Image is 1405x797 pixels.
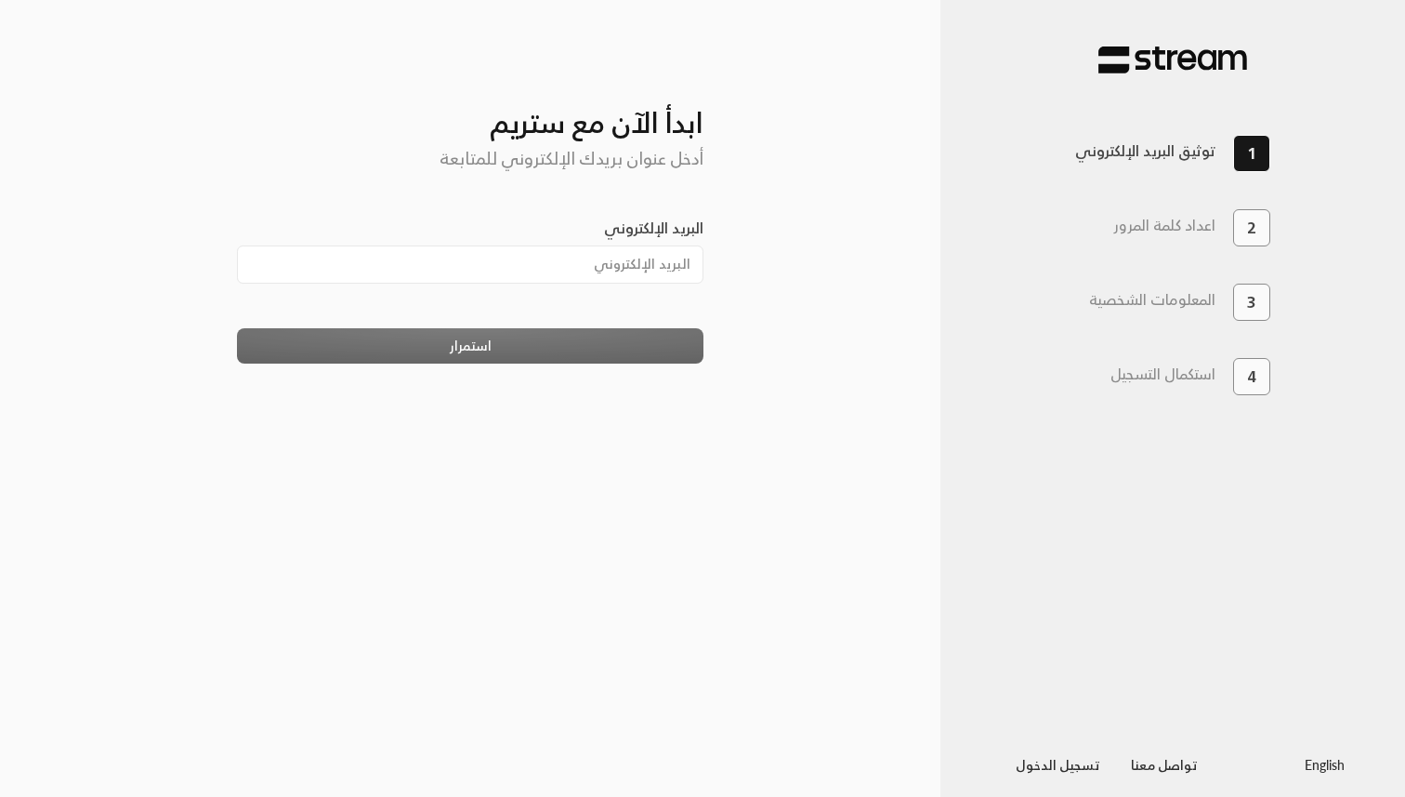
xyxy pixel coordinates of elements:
a: English [1305,747,1345,781]
a: تسجيل الدخول [1001,753,1116,777]
h3: توثيق البريد الإلكتروني [1075,142,1215,160]
span: 3 [1247,291,1256,313]
h3: استكمال التسجيل [1110,365,1215,383]
input: البريد الإلكتروني [237,246,704,284]
h5: أدخل عنوان بريدك الإلكتروني للمتابعة [237,149,704,169]
label: البريد الإلكتروني [604,217,703,239]
span: 4 [1247,365,1256,388]
button: تسجيل الدخول [1001,747,1116,781]
button: تواصل معنا [1116,747,1214,781]
span: 1 [1247,141,1256,166]
a: تواصل معنا [1116,753,1214,777]
span: 2 [1247,217,1256,239]
img: Stream Pay [1098,46,1247,74]
h3: اعداد كلمة المرور [1113,217,1215,234]
h3: ابدأ الآن مع ستريم [237,75,704,139]
h3: المعلومات الشخصية [1089,291,1215,309]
